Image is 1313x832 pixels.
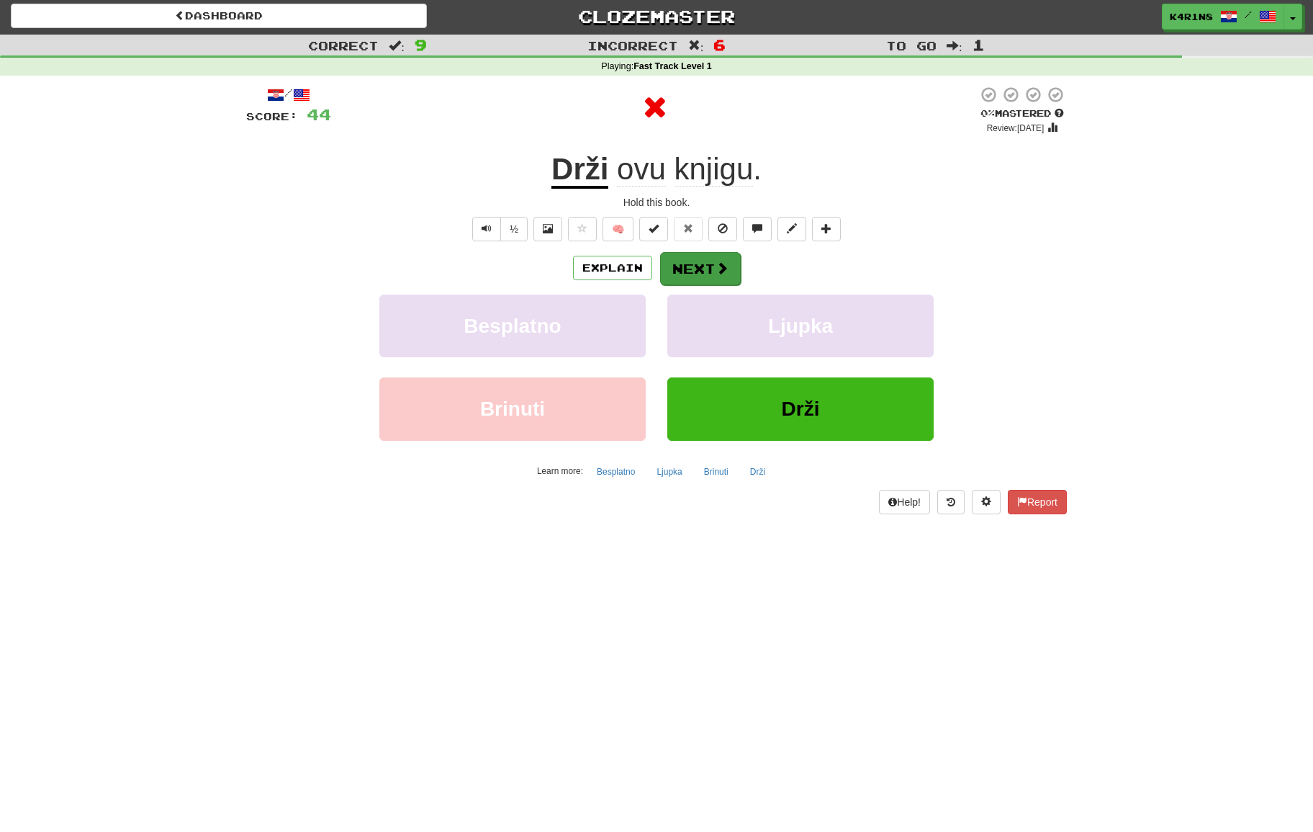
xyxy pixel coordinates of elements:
button: Edit sentence (alt+d) [777,217,806,241]
span: / [1245,9,1252,19]
button: Ljupka [649,461,690,483]
button: Explain [573,256,652,280]
div: / [246,86,331,104]
a: Dashboard [11,4,427,28]
span: Score: [246,110,298,122]
span: : [688,40,704,52]
span: ovu [617,152,666,187]
span: To go [886,38,937,53]
span: Incorrect [587,38,678,53]
div: Mastered [978,107,1067,120]
div: Text-to-speech controls [469,217,528,241]
button: Set this sentence to 100% Mastered (alt+m) [639,217,668,241]
small: Review: [DATE] [987,123,1044,133]
small: Learn more: [537,466,583,476]
button: Drži [742,461,773,483]
button: Ljupka [667,295,934,357]
div: Hold this book. [246,195,1067,210]
a: k4r1n8 / [1162,4,1284,30]
span: Correct [308,38,379,53]
u: Drži [551,152,608,189]
span: 9 [415,36,427,53]
button: Ignore sentence (alt+i) [708,217,737,241]
button: Brinuti [696,461,736,483]
button: Reset to 0% Mastered (alt+r) [674,217,703,241]
button: Next [660,252,741,285]
span: 6 [713,36,726,53]
strong: Fast Track Level 1 [633,61,712,71]
span: k4r1n8 [1170,10,1213,23]
button: Play sentence audio (ctl+space) [472,217,501,241]
button: Show image (alt+x) [533,217,562,241]
span: 0 % [980,107,995,119]
button: Round history (alt+y) [937,490,965,514]
button: Add to collection (alt+a) [812,217,841,241]
button: Favorite sentence (alt+f) [568,217,597,241]
button: Drži [667,377,934,440]
button: Besplatno [379,295,646,357]
a: Clozemaster [448,4,865,29]
button: Brinuti [379,377,646,440]
span: Besplatno [464,315,561,337]
span: : [947,40,962,52]
button: ½ [500,217,528,241]
button: Help! [879,490,930,514]
button: Besplatno [589,461,643,483]
span: Drži [782,398,820,420]
span: 1 [973,36,985,53]
span: Ljupka [768,315,833,337]
span: Brinuti [480,398,545,420]
span: 44 [307,105,331,123]
button: Discuss sentence (alt+u) [743,217,772,241]
span: . [608,152,761,187]
button: Report [1008,490,1067,514]
span: knjigu [674,152,754,187]
button: 🧠 [603,217,633,241]
span: : [389,40,405,52]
